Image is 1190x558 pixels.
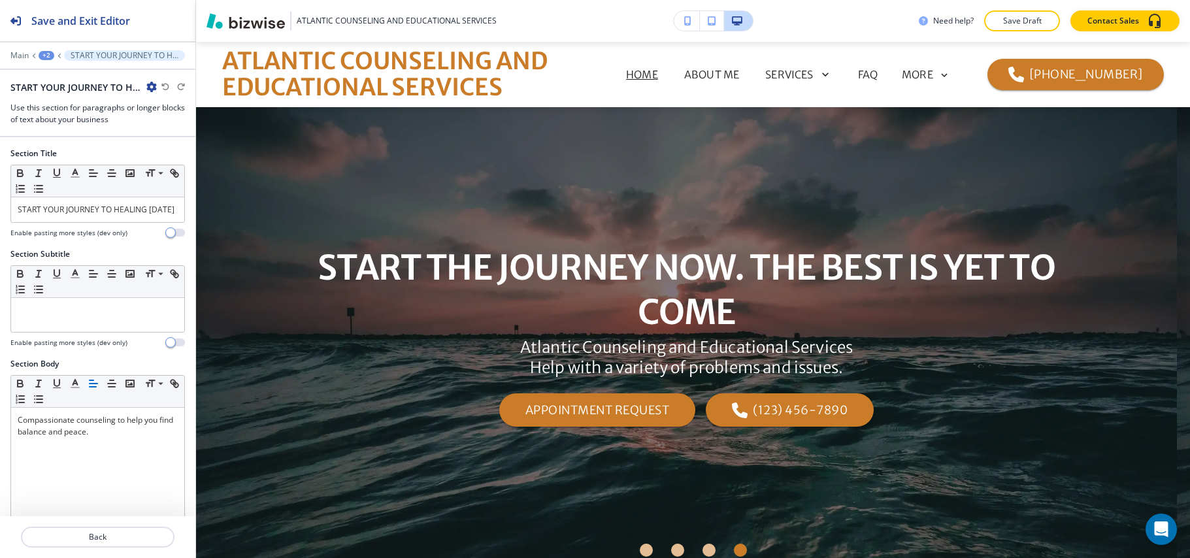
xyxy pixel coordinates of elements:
p: FAQ [858,67,878,82]
h4: Enable pasting more styles (dev only) [10,228,127,238]
h2: Section Body [10,358,59,370]
p: Help with a variety of problems and issues. [520,357,853,378]
p: START YOUR JOURNEY TO HEALING [DATE] [18,204,178,216]
div: Open Intercom Messenger [1146,514,1177,545]
button: Save Draft [984,10,1060,31]
p: HOME [626,67,658,82]
h3: Use this section for paragraphs or longer blocks of text about your business [10,102,185,125]
button: APPOINTMENT REQUEST [499,393,696,427]
h2: Section Title [10,148,57,159]
button: Back [21,527,174,548]
p: START THE JOURNEY NOW. THE BEST IS YET TO COME [305,246,1069,334]
p: MORE [902,69,933,81]
button: START YOUR JOURNEY TO HEALING [DATE] [64,50,185,61]
p: START YOUR JOURNEY TO HEALING [DATE] [71,51,178,60]
a: [PHONE_NUMBER] [987,59,1164,90]
h2: Save and Exit Editor [31,13,130,29]
h2: Section Subtitle [10,248,70,260]
p: Compassionate counseling to help you find balance and peace. [18,414,178,438]
button: Main [10,51,29,60]
p: Contact Sales [1087,15,1139,27]
h4: Enable pasting more styles (dev only) [10,338,127,348]
a: (123) 456-7890 [706,393,874,427]
button: Contact Sales [1070,10,1180,31]
p: ABOUT ME [684,67,739,82]
h2: START YOUR JOURNEY TO HEALING [DATE] [10,80,141,94]
h3: Need help? [933,15,974,27]
h3: ATLANTIC COUNSELING AND EDUCATIONAL SERVICES [297,15,497,27]
div: MORE [901,63,967,84]
p: Back [22,531,173,543]
p: Save Draft [1001,15,1043,27]
img: Bizwise Logo [207,13,285,29]
h3: ATLANTIC COUNSELING AND EDUCATIONAL SERVICES [222,48,585,100]
button: +2 [39,51,54,60]
p: SERVICES [765,67,813,82]
p: Atlantic Counseling and Educational Services [520,337,853,357]
button: ATLANTIC COUNSELING AND EDUCATIONAL SERVICES [207,11,497,31]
